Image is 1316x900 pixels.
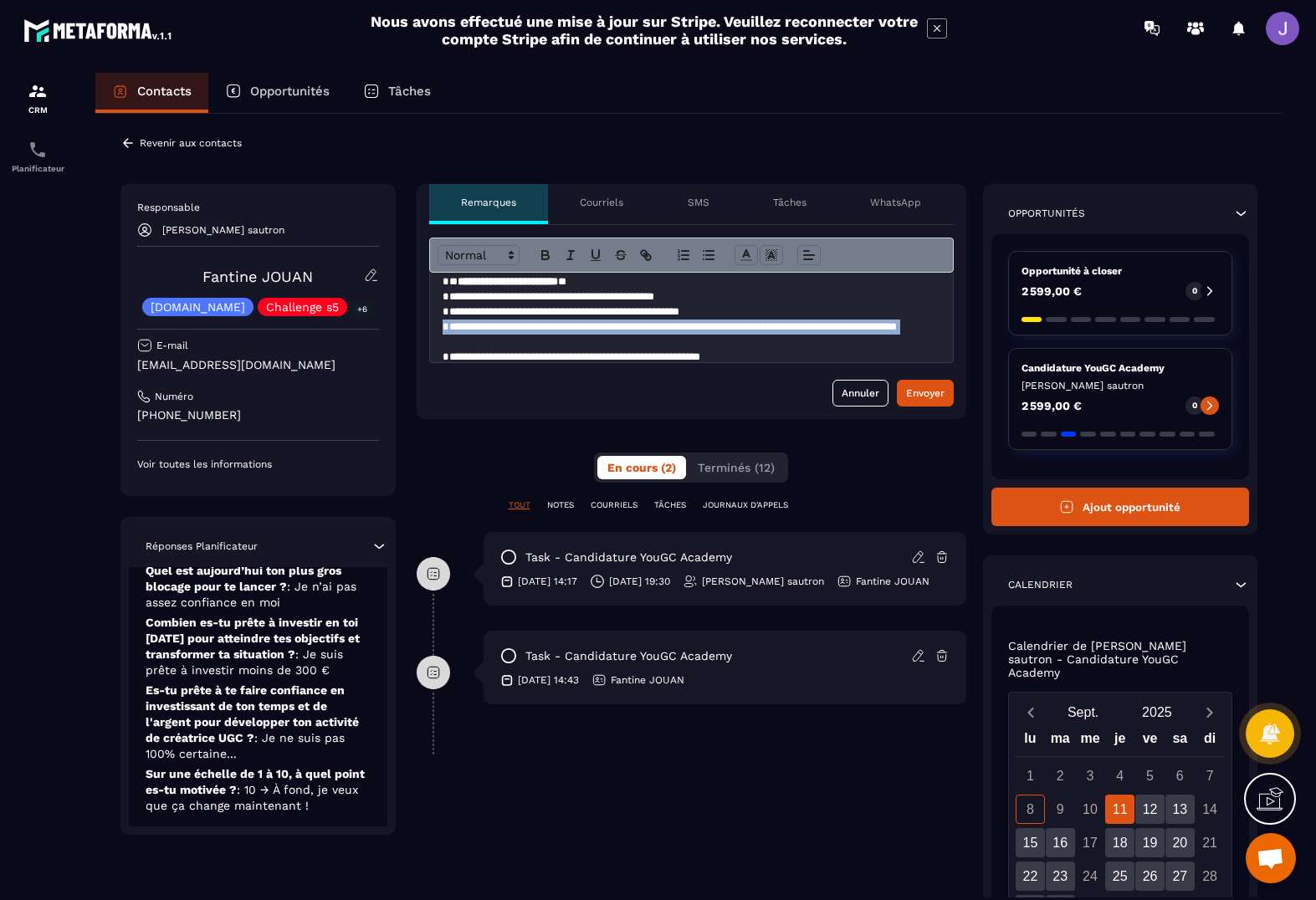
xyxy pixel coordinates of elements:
p: [PERSON_NAME] sautron [1022,379,1220,392]
p: [DATE] 14:17 [518,575,577,588]
a: formationformationCRM [4,69,71,127]
div: 4 [1105,761,1134,790]
p: 0 [1192,285,1197,297]
div: 13 [1165,795,1195,824]
p: Combien es-tu prête à investir en toi [DATE] pour atteindre tes objectifs et transformer ta situa... [146,615,371,678]
p: Quel est aujourd’hui ton plus gros blocage pour te lancer ? [146,563,371,611]
a: schedulerschedulerPlanificateur [4,127,71,186]
p: Calendrier [1008,578,1073,591]
a: Fantine JOUAN [202,268,313,285]
p: CRM [4,105,71,115]
button: Annuler [832,380,888,407]
button: Terminés (12) [688,456,785,479]
p: [PERSON_NAME] sautron [162,224,284,236]
div: 10 [1075,795,1104,824]
a: Opportunités [208,73,346,113]
p: Opportunités [250,84,330,99]
a: Contacts [95,73,208,113]
p: [EMAIL_ADDRESS][DOMAIN_NAME] [137,357,379,373]
p: E-mail [156,339,188,352]
img: formation [28,81,48,101]
button: Ajout opportunité [991,488,1250,526]
p: Tâches [388,84,431,99]
div: me [1075,727,1105,756]
img: scheduler [28,140,48,160]
div: 22 [1016,862,1045,891]
div: 19 [1135,828,1165,857]
div: 8 [1016,795,1045,824]
p: Candidature YouGC Academy [1022,361,1220,375]
p: Opportunité à closer [1022,264,1220,278]
p: 0 [1192,400,1197,412]
p: Planificateur [4,164,71,173]
p: SMS [688,196,709,209]
div: 14 [1196,795,1225,824]
p: Fantine JOUAN [856,575,929,588]
button: Previous month [1016,701,1047,724]
h2: Nous avons effectué une mise à jour sur Stripe. Veuillez reconnecter votre compte Stripe afin de ... [370,13,919,48]
p: Courriels [580,196,623,209]
div: 5 [1135,761,1165,790]
p: TOUT [509,499,530,511]
div: 28 [1196,862,1225,891]
div: 25 [1105,862,1134,891]
p: [PERSON_NAME] sautron [702,575,824,588]
span: Terminés (12) [698,461,775,474]
p: task - Candidature YouGC Academy [525,648,732,664]
div: ma [1045,727,1075,756]
div: 26 [1135,862,1165,891]
p: Challenge s5 [266,301,339,313]
div: 18 [1105,828,1134,857]
div: 16 [1046,828,1075,857]
div: Envoyer [906,385,945,401]
p: Numéro [155,390,193,403]
div: je [1105,727,1135,756]
div: 6 [1165,761,1195,790]
p: 2 599,00 € [1022,285,1082,297]
div: 9 [1046,795,1075,824]
div: 21 [1196,828,1225,857]
p: +6 [351,300,373,318]
div: 27 [1165,862,1195,891]
p: Es-tu prête à te faire confiance en investissant de ton temps et de l'argent pour développer ton ... [146,683,371,762]
div: sa [1165,727,1195,756]
div: 7 [1196,761,1225,790]
img: logo [23,15,174,45]
p: JOURNAUX D'APPELS [703,499,788,511]
div: Ouvrir le chat [1246,833,1296,883]
button: Envoyer [897,380,954,407]
div: 20 [1165,828,1195,857]
p: [PHONE_NUMBER] [137,407,379,423]
div: ve [1135,727,1165,756]
button: Open months overlay [1047,698,1120,727]
button: En cours (2) [597,456,686,479]
p: [DOMAIN_NAME] [151,301,245,313]
div: 17 [1075,828,1104,857]
button: Next month [1194,701,1225,724]
p: Remarques [461,196,516,209]
p: NOTES [547,499,574,511]
p: Opportunités [1008,207,1085,220]
p: Responsable [137,201,379,214]
span: : 10 → À fond, je veux que ça change maintenant ! [146,783,358,812]
div: 1 [1016,761,1045,790]
div: di [1195,727,1225,756]
a: Tâches [346,73,448,113]
span: En cours (2) [607,461,676,474]
p: Contacts [137,84,192,99]
p: Tâches [773,196,806,209]
button: Open years overlay [1120,698,1194,727]
p: 2 599,00 € [1022,400,1082,412]
p: Réponses Planificateur [146,539,258,553]
p: task - Candidature YouGC Academy [525,550,732,565]
p: TÂCHES [654,499,686,511]
p: COURRIELS [591,499,638,511]
p: Sur une échelle de 1 à 10, à quel point es-tu motivée ? [146,766,371,814]
p: [DATE] 19:30 [609,575,670,588]
p: Calendrier de [PERSON_NAME] sautron - Candidature YouGC Academy [1008,639,1233,679]
p: Revenir aux contacts [140,137,242,149]
div: 3 [1075,761,1104,790]
p: Voir toutes les informations [137,458,379,471]
div: lu [1016,727,1046,756]
div: 24 [1075,862,1104,891]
